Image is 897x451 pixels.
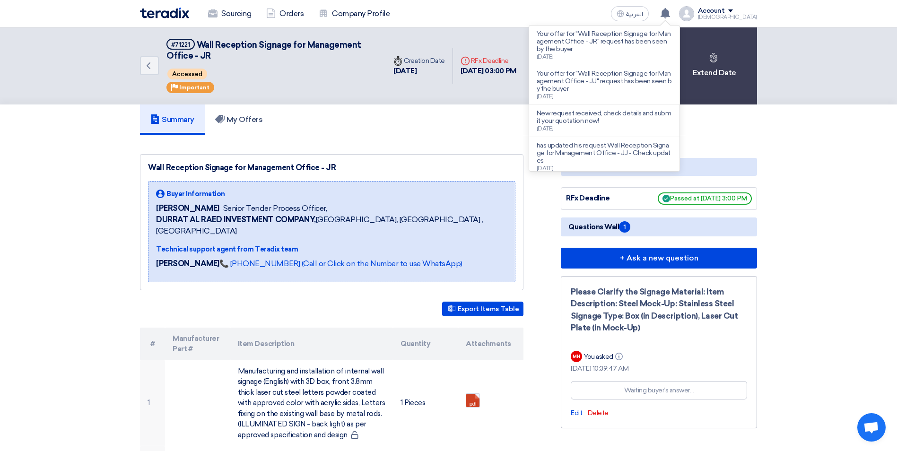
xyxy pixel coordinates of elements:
[571,286,747,334] div: Please Clarify the Signage Material: Item Description: Steel Mock-Up: Stainless Steel Signage Typ...
[857,413,886,442] a: Open chat
[200,3,259,24] a: Sourcing
[537,142,672,165] p: has updated his request Wall Reception Signage for Management Office - JJ - Check updates
[537,165,554,172] span: [DATE]
[393,360,458,446] td: 1 Pieces
[537,70,672,93] p: Your offer for "Wall Reception Signage for Management Office - JJ" request has been seen by the b...
[156,244,507,254] div: Technical support agent from Teradix team
[537,110,672,125] p: New request received, check details and submit your quotation now!
[698,7,725,15] div: Account
[679,6,694,21] img: profile_test.png
[311,3,397,24] a: Company Profile
[566,193,637,204] div: RFx Deadline
[230,328,393,360] th: Item Description
[156,203,219,214] span: [PERSON_NAME]
[140,104,205,135] a: Summary
[205,104,273,135] a: My Offers
[140,8,189,18] img: Teradix logo
[537,30,672,53] p: Your offer for "Wall Reception Signage for Management Office - JR" request has been seen by the b...
[537,125,554,132] span: [DATE]
[393,328,458,360] th: Quantity
[624,385,694,395] div: Waiting buyer’s answer…
[179,84,209,91] span: Important
[219,259,462,268] a: 📞 [PHONE_NUMBER] (Call or Click on the Number to use WhatsApp)
[140,328,165,360] th: #
[223,203,327,214] span: Senior Tender Process Officer,
[537,53,554,60] span: [DATE]
[442,302,523,316] button: Export Items Table
[658,192,752,205] span: Passed at [DATE] 3:00 PM
[458,328,523,360] th: Attachments
[584,352,625,362] div: You asked
[393,56,445,66] div: Creation Date
[150,115,194,124] h5: Summary
[171,42,190,48] div: #71221
[626,11,643,17] span: العربية
[393,66,445,77] div: [DATE]
[461,66,516,77] div: [DATE] 03:00 PM
[215,115,263,124] h5: My Offers
[571,351,582,362] div: MH
[571,409,582,417] span: Edit
[619,221,630,233] span: 1
[166,189,225,199] span: Buyer Information
[166,39,374,62] h5: Wall Reception Signage for Management Office - JR
[230,360,393,446] td: Manufacturing and installation of internal wall signage (English) with 3D box, front 3.8mm thick ...
[588,409,609,417] span: Delete
[259,3,311,24] a: Orders
[156,214,507,237] span: [GEOGRAPHIC_DATA], [GEOGRAPHIC_DATA] ,[GEOGRAPHIC_DATA]
[466,394,542,451] a: SAMPLE__RECEPTION_CENOMI_LOGO__DETAILS_box__mm_1756393030275.pdf
[672,27,757,104] div: Extend Date
[140,360,165,446] td: 1
[167,69,207,79] span: Accessed
[148,162,515,173] div: Wall Reception Signage for Management Office - JR
[461,56,516,66] div: RFx Deadline
[537,93,554,100] span: [DATE]
[156,215,316,224] b: DURRAT AL RAED INVESTMENT COMPANY,
[611,6,649,21] button: العربية
[156,259,219,268] strong: [PERSON_NAME]
[165,328,230,360] th: Manufacturer Part #
[166,40,361,61] span: Wall Reception Signage for Management Office - JR
[561,248,757,269] button: + Ask a new question
[568,221,630,233] span: Questions Wall
[698,15,757,20] div: [DEMOGRAPHIC_DATA]
[571,364,747,373] div: [DATE] 10:39:47 AM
